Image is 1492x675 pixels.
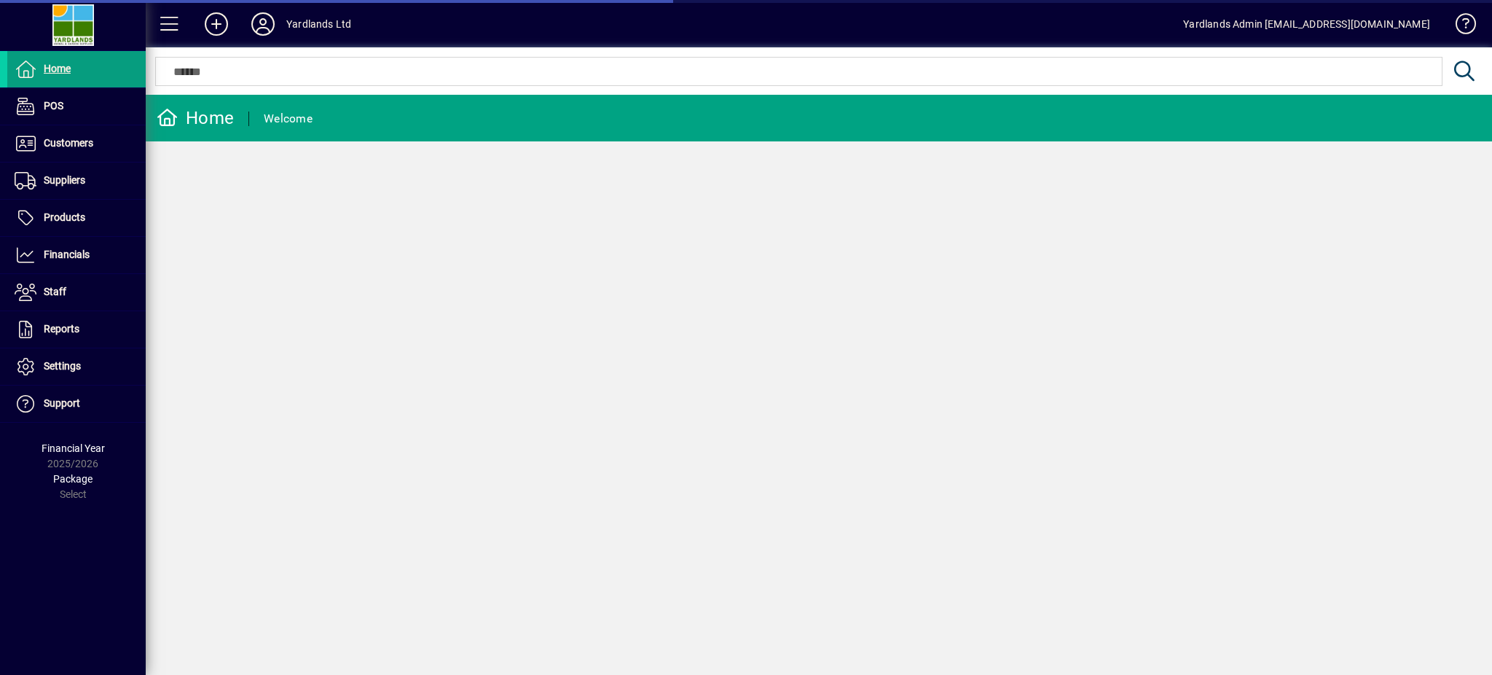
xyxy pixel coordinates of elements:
a: Support [7,386,146,422]
span: Staff [44,286,66,297]
span: Customers [44,137,93,149]
div: Welcome [264,107,313,130]
a: Settings [7,348,146,385]
a: Customers [7,125,146,162]
a: Knowledge Base [1445,3,1474,50]
span: Home [44,63,71,74]
span: POS [44,100,63,112]
a: Reports [7,311,146,348]
span: Support [44,397,80,409]
button: Profile [240,11,286,37]
span: Package [53,473,93,485]
a: Products [7,200,146,236]
span: Settings [44,360,81,372]
div: Yardlands Ltd [286,12,351,36]
button: Add [193,11,240,37]
span: Financials [44,249,90,260]
span: Suppliers [44,174,85,186]
a: Staff [7,274,146,311]
span: Reports [44,323,79,335]
div: Yardlands Admin [EMAIL_ADDRESS][DOMAIN_NAME] [1183,12,1430,36]
span: Financial Year [42,442,105,454]
div: Home [157,106,234,130]
a: Financials [7,237,146,273]
span: Products [44,211,85,223]
a: Suppliers [7,163,146,199]
a: POS [7,88,146,125]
